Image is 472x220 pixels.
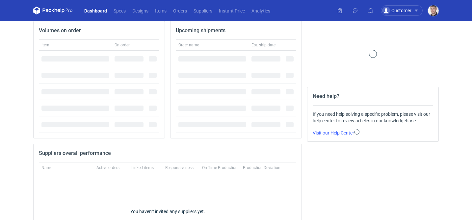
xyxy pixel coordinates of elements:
span: Order name [178,42,199,48]
a: Instant Price [216,7,248,14]
div: If you need help solving a specific problem, please visit our help center to review articles in o... [313,111,433,124]
span: Est. ship date [251,42,275,48]
a: Suppliers [190,7,216,14]
a: Orders [170,7,190,14]
span: Item [41,42,49,48]
h2: Upcoming shipments [176,27,225,35]
a: Specs [110,7,129,14]
img: Maciej Sikora [428,5,439,16]
span: On order [115,42,130,48]
h2: Volumes on order [39,27,81,35]
a: Designs [129,7,152,14]
h2: Suppliers overall performance [39,149,111,157]
svg: Packhelp Pro [33,7,73,14]
a: Dashboard [81,7,110,14]
div: Customer [382,7,411,14]
a: Items [152,7,170,14]
button: Customer [381,5,428,16]
a: Visit our Help Center [313,130,359,135]
a: Analytics [248,7,274,14]
h2: Need help? [313,92,339,100]
div: You haven’t invited any suppliers yet. [39,208,296,215]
